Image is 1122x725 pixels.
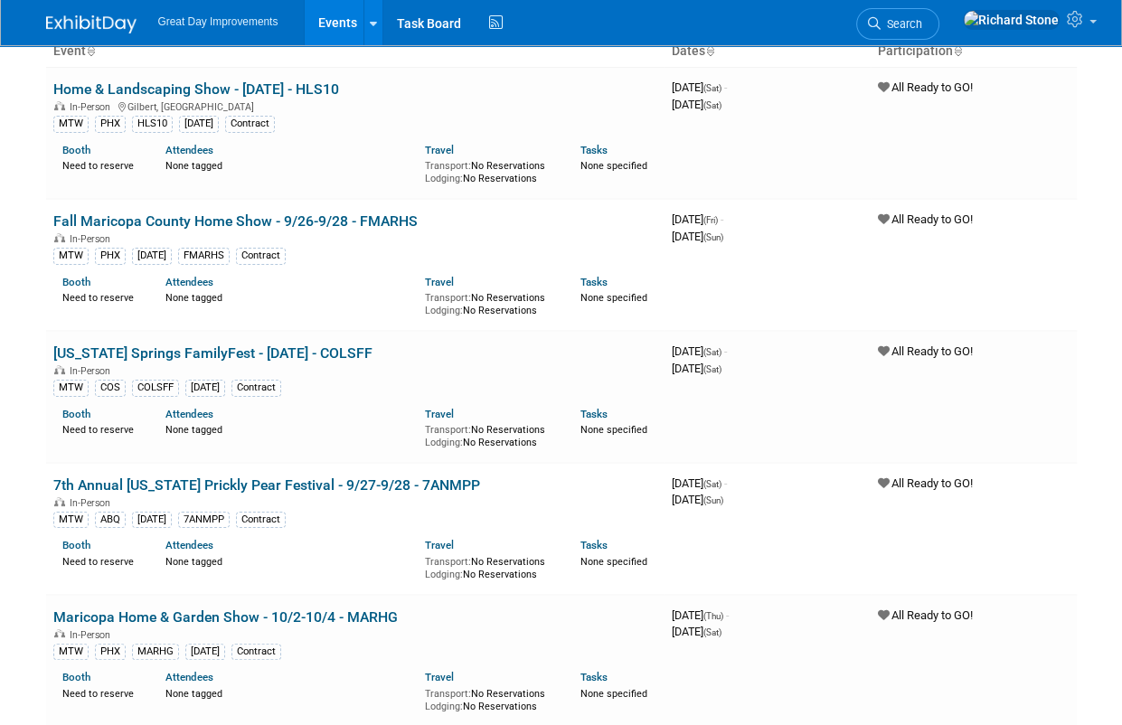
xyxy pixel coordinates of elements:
[86,43,95,58] a: Sort by Event Name
[53,116,89,132] div: MTW
[425,424,471,436] span: Transport:
[185,380,225,396] div: [DATE]
[703,347,721,357] span: (Sat)
[672,80,727,94] span: [DATE]
[878,344,973,358] span: All Ready to GO!
[231,380,281,396] div: Contract
[54,497,65,506] img: In-Person Event
[425,671,454,683] a: Travel
[724,476,727,490] span: -
[236,512,286,528] div: Contract
[721,212,723,226] span: -
[158,15,278,28] span: Great Day Improvements
[703,364,721,374] span: (Sat)
[54,233,65,242] img: In-Person Event
[231,644,281,660] div: Contract
[165,144,213,156] a: Attendees
[53,248,89,264] div: MTW
[580,292,647,304] span: None specified
[672,362,721,375] span: [DATE]
[703,232,723,242] span: (Sun)
[165,276,213,288] a: Attendees
[165,420,411,437] div: None tagged
[425,552,553,580] div: No Reservations No Reservations
[425,688,471,700] span: Transport:
[425,569,463,580] span: Lodging:
[132,512,172,528] div: [DATE]
[62,276,90,288] a: Booth
[53,644,89,660] div: MTW
[178,512,230,528] div: 7ANMPP
[425,408,454,420] a: Travel
[425,160,471,172] span: Transport:
[53,608,398,626] a: Maricopa Home & Garden Show - 10/2-10/4 - MARHG
[62,671,90,683] a: Booth
[165,288,411,305] div: None tagged
[425,420,553,448] div: No Reservations No Reservations
[165,539,213,551] a: Attendees
[46,15,137,33] img: ExhibitDay
[724,80,727,94] span: -
[53,212,418,230] a: Fall Maricopa County Home Show - 9/26-9/28 - FMARHS
[132,248,172,264] div: [DATE]
[878,212,973,226] span: All Ready to GO!
[165,671,213,683] a: Attendees
[580,160,647,172] span: None specified
[132,644,179,660] div: MARHG
[70,497,116,509] span: In-Person
[165,156,411,173] div: None tagged
[225,116,275,132] div: Contract
[672,625,721,638] span: [DATE]
[53,512,89,528] div: MTW
[95,116,126,132] div: PHX
[878,608,973,622] span: All Ready to GO!
[726,608,729,622] span: -
[62,552,139,569] div: Need to reserve
[54,629,65,638] img: In-Person Event
[703,215,718,225] span: (Fri)
[580,276,608,288] a: Tasks
[580,688,647,700] span: None specified
[165,552,411,569] div: None tagged
[70,101,116,113] span: In-Person
[580,408,608,420] a: Tasks
[62,684,139,701] div: Need to reserve
[425,684,553,712] div: No Reservations No Reservations
[70,365,116,377] span: In-Person
[703,479,721,489] span: (Sat)
[70,629,116,641] span: In-Person
[425,276,454,288] a: Travel
[54,365,65,374] img: In-Person Event
[53,380,89,396] div: MTW
[178,248,230,264] div: FMARHS
[425,288,553,316] div: No Reservations No Reservations
[672,212,723,226] span: [DATE]
[963,10,1060,30] img: Richard Stone
[62,420,139,437] div: Need to reserve
[54,101,65,110] img: In-Person Event
[70,233,116,245] span: In-Person
[953,43,962,58] a: Sort by Participation Type
[165,408,213,420] a: Attendees
[672,493,723,506] span: [DATE]
[665,36,871,67] th: Dates
[705,43,714,58] a: Sort by Start Date
[236,248,286,264] div: Contract
[95,380,126,396] div: COS
[881,17,922,31] span: Search
[871,36,1077,67] th: Participation
[179,116,219,132] div: [DATE]
[62,539,90,551] a: Booth
[580,144,608,156] a: Tasks
[425,437,463,448] span: Lodging:
[425,292,471,304] span: Transport:
[95,512,126,528] div: ABQ
[132,380,179,396] div: COLSFF
[185,644,225,660] div: [DATE]
[703,83,721,93] span: (Sat)
[425,556,471,568] span: Transport:
[53,344,372,362] a: [US_STATE] Springs FamilyFest - [DATE] - COLSFF
[53,476,480,494] a: 7th Annual [US_STATE] Prickly Pear Festival - 9/27-9/28 - 7ANMPP
[724,344,727,358] span: -
[46,36,665,67] th: Event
